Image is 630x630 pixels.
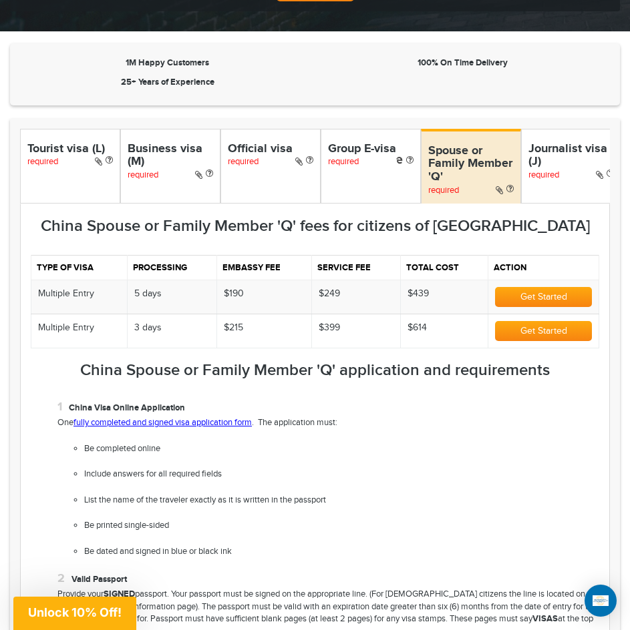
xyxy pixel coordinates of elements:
[428,185,459,196] span: required
[73,417,252,428] a: fully completed and signed visa application form
[319,76,607,92] iframe: Customer reviews powered by Trustpilot
[224,322,243,333] span: $215
[57,416,599,429] p: One . The application must:
[495,321,592,341] button: Get Started
[328,156,359,167] span: required
[13,597,136,630] div: Unlock 10% Off!
[495,326,592,336] a: Get Started
[28,605,122,619] span: Unlock 10% Off!
[84,442,599,455] li: Be completed online
[71,574,127,585] strong: Valid Passport
[528,170,559,180] span: required
[488,255,599,280] th: Action
[27,156,58,167] span: required
[69,402,185,413] strong: China Visa Online Application
[312,255,401,280] th: Service fee
[38,322,94,333] span: Multiple Entry
[328,143,414,156] h4: Group E-visa
[319,322,340,333] span: $399
[84,468,599,481] li: Include answers for all required fields
[31,362,599,379] h3: China Spouse or Family Member 'Q' application and requirements
[418,57,508,68] strong: 100% On Time Delivery
[495,292,592,302] a: Get Started
[121,77,214,87] strong: 25+ Years of Experience
[528,143,614,170] h4: Journalist visa (J)
[319,288,340,299] span: $249
[128,143,213,170] h4: Business visa (M)
[27,143,113,156] h4: Tourist visa (L)
[428,145,514,184] h4: Spouse or Family Member 'Q'
[408,288,429,299] span: $439
[127,255,216,280] th: Processing
[38,288,94,299] span: Multiple Entry
[495,287,592,307] button: Get Started
[228,143,313,156] h4: Official visa
[216,255,311,280] th: Embassy fee
[228,156,259,167] span: required
[134,322,162,333] span: 3 days
[31,218,599,235] h3: China Spouse or Family Member 'Q' fees for citizens of [GEOGRAPHIC_DATA]
[224,288,244,299] span: $190
[126,57,209,68] strong: 1M Happy Customers
[104,589,135,599] strong: SIGNED
[408,322,427,333] span: $614
[84,494,599,507] li: List the name of the traveler exactly as it is written in the passport
[400,255,488,280] th: Total cost
[31,255,128,280] th: Type of visa
[84,519,599,532] li: Be printed single-sided
[585,585,617,617] div: Open Intercom Messenger
[128,170,158,180] span: required
[134,288,162,299] span: 5 days
[532,613,558,624] strong: VISAS
[84,545,599,558] li: Be dated and signed in blue or black ink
